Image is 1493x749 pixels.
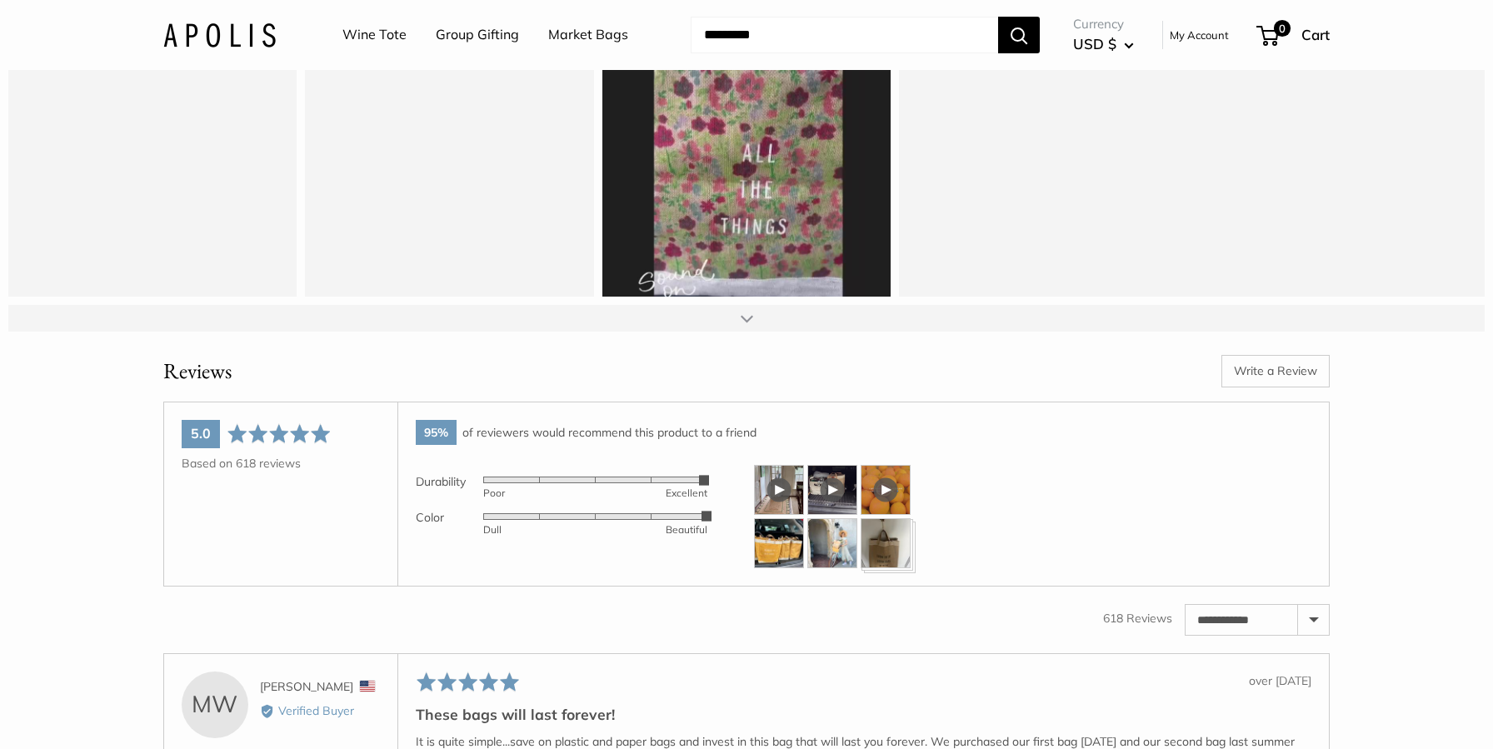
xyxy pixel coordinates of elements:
[1274,20,1291,37] span: 0
[754,518,804,568] img: Open user-uploaded photo and review in a modal
[1249,673,1311,688] span: over [DATE]
[998,17,1040,53] button: Search
[483,525,596,535] div: Dull
[1258,22,1330,48] a: 0 Cart
[807,518,857,568] img: Open user-uploaded photo and review in a modal
[1103,609,1172,627] div: 618 Reviews
[342,22,407,47] a: Wine Tote
[182,454,380,472] div: Based on 618 reviews
[1221,355,1330,387] a: Write a Review
[191,425,211,442] span: 5.0
[596,525,708,535] div: Beautiful
[436,22,519,47] a: Group Gifting
[462,425,756,440] span: of reviewers would recommend this product to a friend
[691,17,998,53] input: Search...
[416,465,483,501] td: Durability
[1301,26,1330,43] span: Cart
[260,679,353,694] span: [PERSON_NAME]
[359,680,376,692] span: United States
[260,702,380,720] div: Verified Buyer
[13,686,178,736] iframe: Sign Up via Text for Offers
[163,22,276,47] img: Apolis
[1073,31,1134,57] button: USD $
[1073,35,1116,52] span: USD $
[182,672,248,738] div: MW
[416,420,457,444] span: 95%
[548,22,628,47] a: Market Bags
[861,518,911,568] img: Open user-uploaded photo and review in a modal
[596,488,708,498] div: Excellent
[416,502,483,537] td: Color
[483,488,596,498] div: Poor
[416,465,707,537] table: Product attribute rating averages
[1170,25,1229,45] a: My Account
[1073,12,1134,36] span: Currency
[416,704,1311,725] h2: These bags will last forever!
